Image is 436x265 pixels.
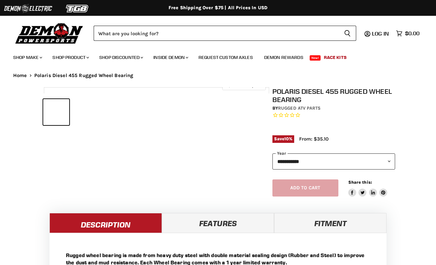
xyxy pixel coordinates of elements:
[372,30,389,37] span: Log in
[299,136,328,142] span: From: $35.10
[369,31,393,37] a: Log in
[348,180,372,185] span: Share this:
[53,2,102,15] img: TGB Logo 2
[43,99,69,125] button: Polaris Diesel 455 Rugged Wheel Bearing thumbnail
[339,26,356,41] button: Search
[162,213,274,233] a: Features
[272,105,395,112] div: by
[49,213,162,233] a: Description
[278,105,321,111] a: Rugged ATV Parts
[310,55,321,61] span: New!
[272,153,395,170] select: year
[259,51,308,64] a: Demon Rewards
[94,26,339,41] input: Search
[272,87,395,104] h1: Polaris Diesel 455 Rugged Wheel Bearing
[226,83,262,88] span: Click to expand
[3,2,53,15] img: Demon Electric Logo 2
[348,179,388,197] aside: Share this:
[274,213,387,233] a: Fitment
[194,51,258,64] a: Request Custom Axles
[8,51,46,64] a: Shop Make
[13,73,27,78] a: Home
[94,26,356,41] form: Product
[393,29,423,38] a: $0.00
[34,73,134,78] span: Polaris Diesel 455 Rugged Wheel Bearing
[148,51,192,64] a: Inside Demon
[272,112,395,119] span: Rated 0.0 out of 5 stars 0 reviews
[94,51,147,64] a: Shop Discounted
[272,135,294,143] span: Save %
[405,30,420,37] span: $0.00
[47,51,93,64] a: Shop Product
[8,48,418,64] ul: Main menu
[13,21,85,45] img: Demon Powersports
[319,51,352,64] a: Race Kits
[284,136,289,141] span: 10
